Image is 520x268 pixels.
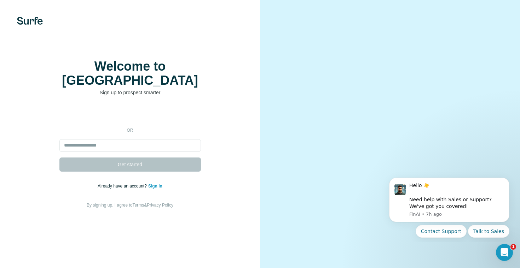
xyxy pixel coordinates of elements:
a: Sign in [148,184,162,189]
span: Already have an account? [98,184,148,189]
iframe: Intercom live chat [496,244,513,261]
p: or [119,127,141,133]
a: Privacy Policy [147,203,173,208]
iframe: Sign in with Google Button [56,107,204,122]
iframe: Intercom notifications message [379,171,520,242]
img: Surfe's logo [17,17,43,25]
a: Terms [133,203,144,208]
p: Sign up to prospect smarter [59,89,201,96]
span: 1 [510,244,516,250]
h1: Welcome to [GEOGRAPHIC_DATA] [59,59,201,88]
span: By signing up, I agree to & [87,203,173,208]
